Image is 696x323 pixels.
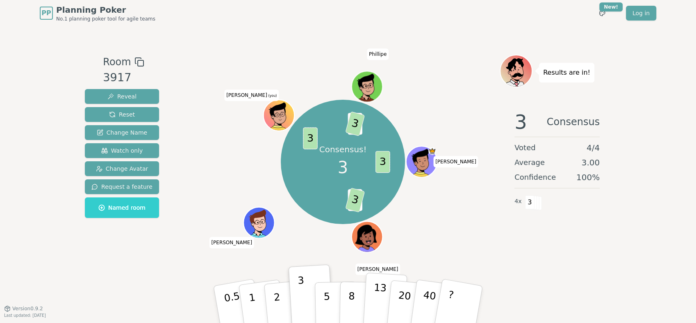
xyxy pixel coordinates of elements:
[101,147,143,155] span: Watch only
[514,112,527,132] span: 3
[595,6,610,21] button: New!
[85,161,159,176] button: Change Avatar
[109,110,135,119] span: Reset
[103,69,144,86] div: 3917
[56,16,155,22] span: No.1 planning poker tool for agile teams
[41,8,51,18] span: PP
[264,101,293,130] button: Click to change your avatar
[97,128,147,137] span: Change Name
[433,156,478,167] span: Click to change your name
[4,313,46,318] span: Last updated: [DATE]
[318,144,368,156] p: Consensus!
[514,142,536,153] span: Voted
[525,195,535,209] span: 3
[346,188,365,213] span: 3
[514,172,556,183] span: Confidence
[587,142,600,153] span: 4 / 4
[547,112,600,132] span: Consensus
[599,2,623,11] div: New!
[355,263,400,275] span: Click to change your name
[367,49,389,60] span: Click to change your name
[56,4,155,16] span: Planning Poker
[626,6,656,21] a: Log in
[581,157,600,168] span: 3.00
[209,237,254,249] span: Click to change your name
[298,275,307,319] p: 3
[267,94,277,98] span: (you)
[346,111,365,136] span: 3
[107,92,136,101] span: Reveal
[543,67,590,78] p: Results are in!
[224,90,279,101] span: Click to change your name
[375,151,390,173] span: 3
[12,305,43,312] span: Version 0.9.2
[4,305,43,312] button: Version0.9.2
[85,197,159,218] button: Named room
[103,55,131,69] span: Room
[429,147,437,155] span: Bruno S is the host
[96,165,148,173] span: Change Avatar
[98,204,146,212] span: Named room
[576,172,600,183] span: 100 %
[91,183,152,191] span: Request a feature
[85,89,159,104] button: Reveal
[85,143,159,158] button: Watch only
[85,107,159,122] button: Reset
[85,179,159,194] button: Request a feature
[85,125,159,140] button: Change Name
[514,197,522,206] span: 4 x
[40,4,155,22] a: PPPlanning PokerNo.1 planning poker tool for agile teams
[514,157,545,168] span: Average
[303,127,318,149] span: 3
[338,155,348,180] span: 3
